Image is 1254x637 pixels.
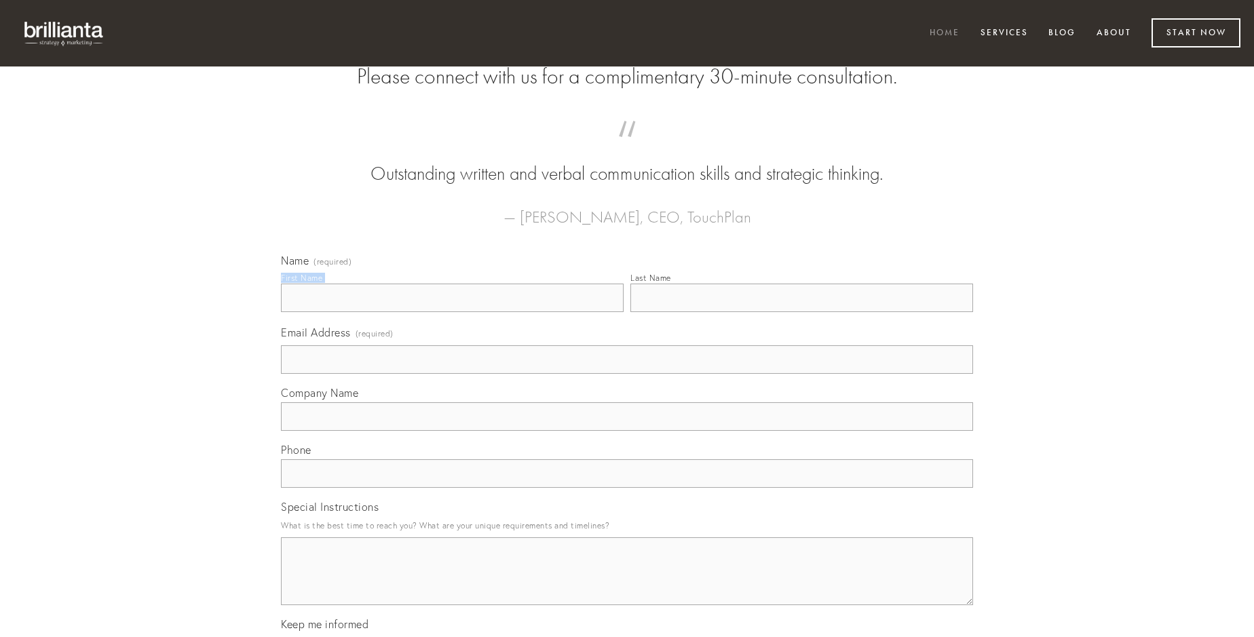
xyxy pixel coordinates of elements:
[1040,22,1084,45] a: Blog
[356,324,394,343] span: (required)
[313,258,351,266] span: (required)
[281,254,309,267] span: Name
[281,516,973,535] p: What is the best time to reach you? What are your unique requirements and timelines?
[1152,18,1240,47] a: Start Now
[1088,22,1140,45] a: About
[281,617,368,631] span: Keep me informed
[303,134,951,187] blockquote: Outstanding written and verbal communication skills and strategic thinking.
[921,22,968,45] a: Home
[630,273,671,283] div: Last Name
[303,134,951,161] span: “
[303,187,951,231] figcaption: — [PERSON_NAME], CEO, TouchPlan
[281,500,379,514] span: Special Instructions
[281,273,322,283] div: First Name
[281,386,358,400] span: Company Name
[281,326,351,339] span: Email Address
[14,14,115,53] img: brillianta - research, strategy, marketing
[972,22,1037,45] a: Services
[281,64,973,90] h2: Please connect with us for a complimentary 30-minute consultation.
[281,443,311,457] span: Phone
